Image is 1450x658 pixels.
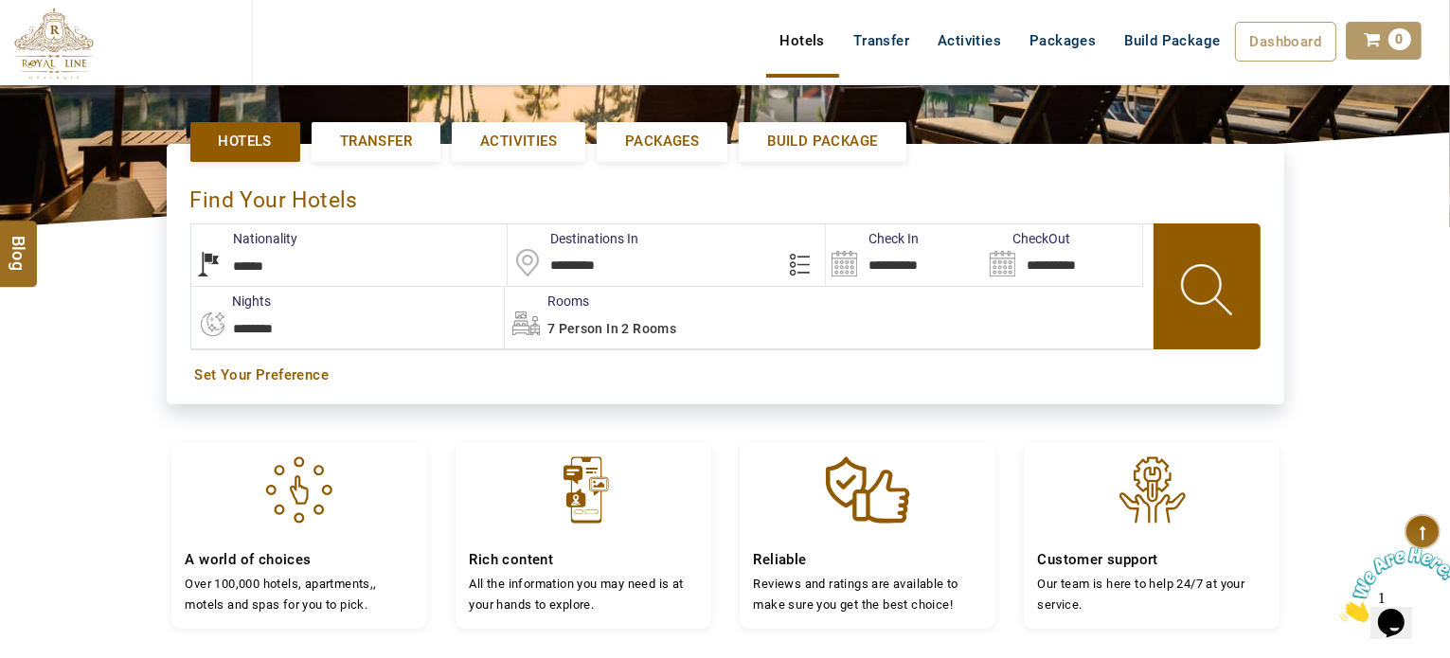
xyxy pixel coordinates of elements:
[826,229,919,248] label: Check In
[1015,22,1110,60] a: Packages
[7,236,31,252] span: Blog
[984,224,1142,286] input: Search
[1110,22,1234,60] a: Build Package
[219,132,272,151] span: Hotels
[14,8,94,80] img: The Royal Line Holidays
[1333,540,1450,630] iframe: chat widget
[470,551,697,569] h4: Rich content
[195,365,1256,385] a: Set Your Preference
[470,574,697,614] p: All the information you may need is at your hands to explore.
[739,122,905,161] a: Build Package
[1038,551,1265,569] h4: Customer support
[190,168,1261,223] div: Find Your Hotels
[1038,574,1265,614] p: Our team is here to help 24/7 at your service.
[8,8,125,82] img: Chat attention grabber
[766,22,839,60] a: Hotels
[754,574,981,614] p: Reviews and ratings are available to make sure you get the best choice!
[186,574,413,614] p: Over 100,000 hotels, apartments,, motels and spas for you to pick.
[8,8,15,24] span: 1
[984,229,1070,248] label: CheckOut
[625,132,699,151] span: Packages
[186,551,413,569] h4: A world of choices
[191,229,298,248] label: Nationality
[508,229,638,248] label: Destinations In
[547,321,677,336] span: 7 Person in 2 Rooms
[340,132,412,151] span: Transfer
[826,224,984,286] input: Search
[1346,22,1422,60] a: 0
[1388,28,1411,50] span: 0
[480,132,557,151] span: Activities
[839,22,923,60] a: Transfer
[312,122,440,161] a: Transfer
[452,122,585,161] a: Activities
[505,292,589,311] label: Rooms
[923,22,1015,60] a: Activities
[1250,33,1322,50] span: Dashboard
[190,122,300,161] a: Hotels
[597,122,727,161] a: Packages
[754,551,981,569] h4: Reliable
[190,292,272,311] label: nights
[767,132,877,151] span: Build Package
